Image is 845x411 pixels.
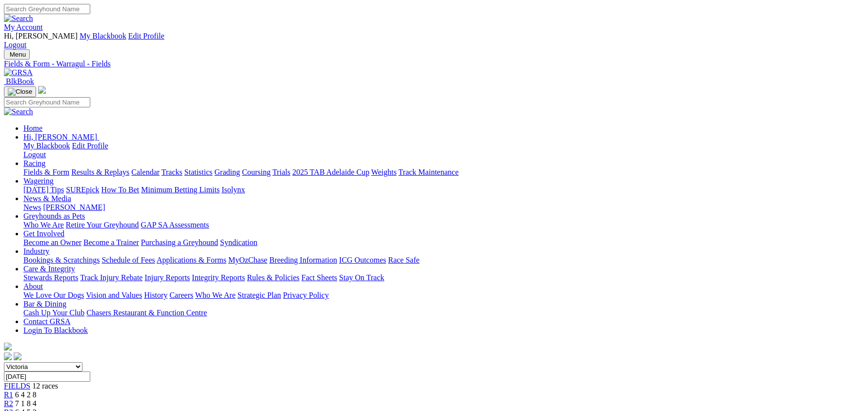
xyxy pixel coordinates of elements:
a: Stewards Reports [23,273,78,282]
button: Toggle navigation [4,49,30,60]
a: Careers [169,291,193,299]
button: Toggle navigation [4,86,36,97]
a: Become an Owner [23,238,81,247]
a: Track Maintenance [399,168,459,176]
a: Fields & Form [23,168,69,176]
a: Who We Are [195,291,236,299]
span: Menu [10,51,26,58]
a: Industry [23,247,49,255]
a: How To Bet [101,185,140,194]
span: Hi, [PERSON_NAME] [4,32,78,40]
div: Get Involved [23,238,841,247]
a: Contact GRSA [23,317,70,326]
a: 2025 TAB Adelaide Cup [292,168,369,176]
a: Grading [215,168,240,176]
img: GRSA [4,68,33,77]
a: My Blackbook [80,32,126,40]
a: Hi, [PERSON_NAME] [23,133,99,141]
img: Close [8,88,32,96]
a: Bookings & Scratchings [23,256,100,264]
span: R1 [4,390,13,399]
div: Racing [23,168,841,177]
a: Minimum Betting Limits [141,185,220,194]
a: We Love Our Dogs [23,291,84,299]
div: Hi, [PERSON_NAME] [23,142,841,159]
a: Retire Your Greyhound [66,221,139,229]
a: Racing [23,159,45,167]
input: Search [4,97,90,107]
a: Results & Replays [71,168,129,176]
a: Logout [23,150,46,159]
a: [PERSON_NAME] [43,203,105,211]
span: 6 4 2 8 [15,390,37,399]
div: Bar & Dining [23,308,841,317]
a: [DATE] Tips [23,185,64,194]
a: Purchasing a Greyhound [141,238,218,247]
a: BlkBook [4,77,34,85]
a: ICG Outcomes [339,256,386,264]
a: Vision and Values [86,291,142,299]
a: Injury Reports [144,273,190,282]
img: logo-grsa-white.png [38,86,46,94]
div: Greyhounds as Pets [23,221,841,229]
img: twitter.svg [14,352,21,360]
span: BlkBook [6,77,34,85]
a: Edit Profile [72,142,108,150]
a: Trials [272,168,290,176]
div: About [23,291,841,300]
a: My Account [4,23,43,31]
a: Fields & Form - Warragul - Fields [4,60,841,68]
a: Strategic Plan [238,291,281,299]
div: News & Media [23,203,841,212]
a: My Blackbook [23,142,70,150]
a: Statistics [184,168,213,176]
a: Applications & Forms [157,256,226,264]
input: Select date [4,371,90,382]
a: About [23,282,43,290]
a: Care & Integrity [23,265,75,273]
a: Get Involved [23,229,64,238]
div: Care & Integrity [23,273,841,282]
a: Home [23,124,42,132]
a: Tracks [161,168,182,176]
input: Search [4,4,90,14]
a: FIELDS [4,382,30,390]
a: Coursing [242,168,271,176]
a: GAP SA Assessments [141,221,209,229]
img: Search [4,107,33,116]
img: logo-grsa-white.png [4,343,12,350]
a: Schedule of Fees [101,256,155,264]
a: Breeding Information [269,256,337,264]
a: Logout [4,41,26,49]
a: Become a Trainer [83,238,139,247]
a: Privacy Policy [283,291,329,299]
a: History [144,291,167,299]
a: Edit Profile [128,32,164,40]
a: Chasers Restaurant & Function Centre [86,308,207,317]
div: Industry [23,256,841,265]
a: SUREpick [66,185,99,194]
a: Weights [371,168,397,176]
a: Stay On Track [339,273,384,282]
a: Calendar [131,168,160,176]
a: News & Media [23,194,71,203]
div: My Account [4,32,841,49]
a: Track Injury Rebate [80,273,142,282]
a: Who We Are [23,221,64,229]
img: Search [4,14,33,23]
a: Isolynx [221,185,245,194]
span: 7 1 8 4 [15,399,37,408]
a: Login To Blackbook [23,326,88,334]
a: MyOzChase [228,256,267,264]
a: Integrity Reports [192,273,245,282]
a: Greyhounds as Pets [23,212,85,220]
a: Bar & Dining [23,300,66,308]
div: Wagering [23,185,841,194]
a: Syndication [220,238,257,247]
a: R2 [4,399,13,408]
span: 12 races [32,382,58,390]
a: Race Safe [388,256,419,264]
